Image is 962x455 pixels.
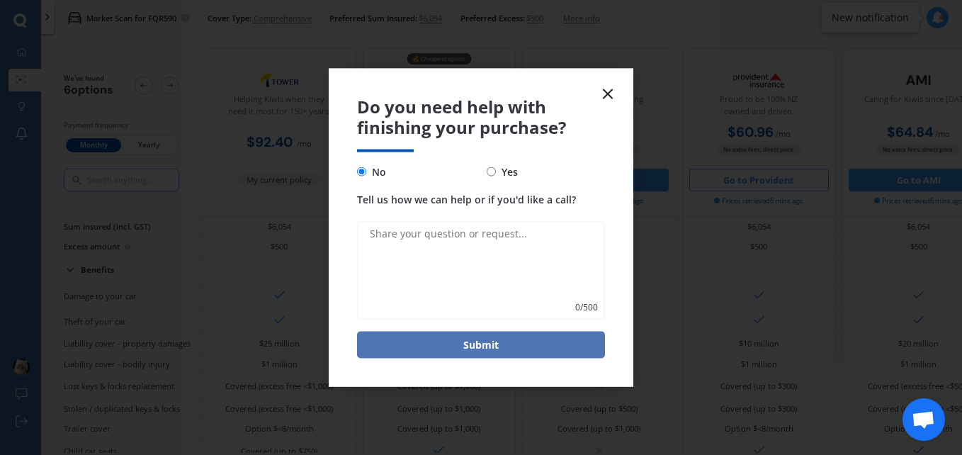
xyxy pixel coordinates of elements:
span: Do you need help with finishing your purchase? [357,97,605,138]
span: No [366,163,386,180]
span: Yes [496,163,518,180]
span: Tell us how we can help or if you'd like a call? [357,192,576,206]
input: Yes [487,167,496,176]
input: No [357,167,366,176]
button: Submit [357,331,605,358]
span: 0 / 500 [575,300,598,314]
div: Open chat [902,398,945,441]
